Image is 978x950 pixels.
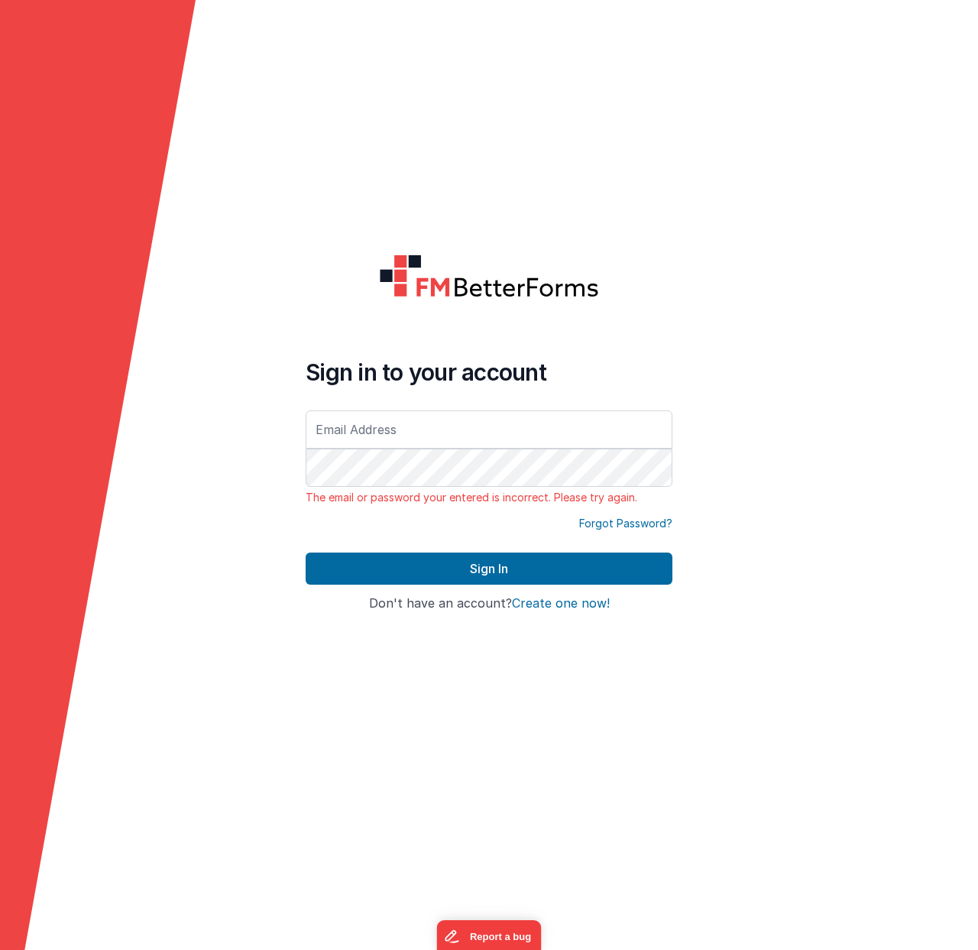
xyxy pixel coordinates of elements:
[306,358,672,386] h4: Sign in to your account
[306,553,672,585] button: Sign In
[306,410,672,449] input: Email Address
[512,597,610,611] button: Create one now!
[306,490,672,505] p: The email or password your entered is incorrect. Please try again.
[306,597,672,611] h4: Don't have an account?
[579,516,672,531] a: Forgot Password?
